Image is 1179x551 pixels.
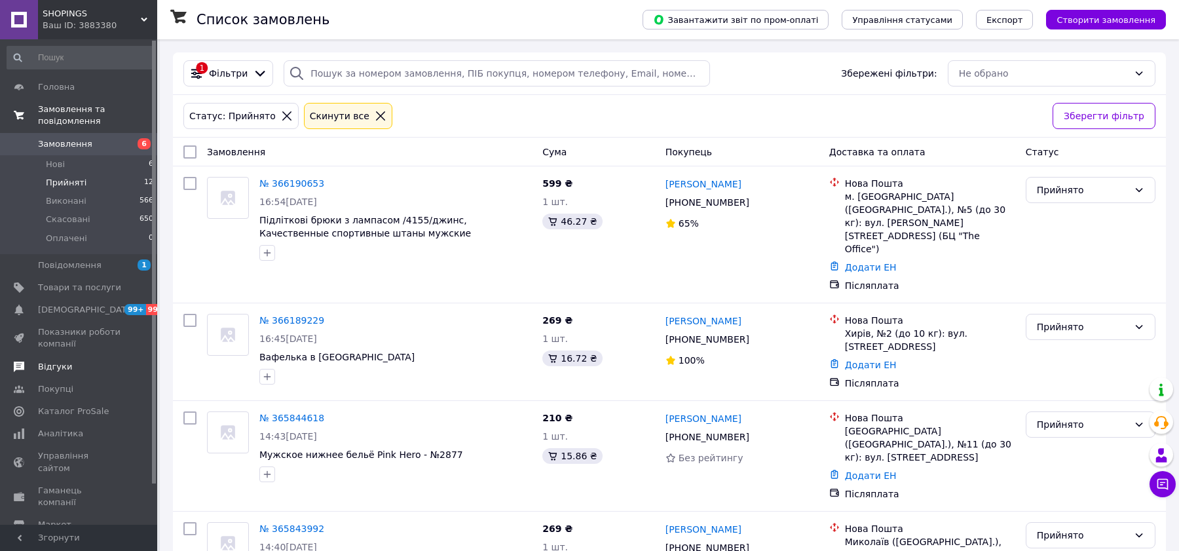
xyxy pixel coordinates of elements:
[146,304,168,315] span: 99+
[124,304,146,315] span: 99+
[259,431,317,442] span: 14:43[DATE]
[207,177,249,219] a: Фото товару
[1053,103,1155,129] button: Зберегти фільтр
[138,259,151,271] span: 1
[46,177,86,189] span: Прийняті
[149,233,153,244] span: 0
[976,10,1034,29] button: Експорт
[665,147,712,157] span: Покупець
[138,138,151,149] span: 6
[140,195,153,207] span: 566
[1033,14,1166,24] a: Створити замовлення
[207,314,249,356] a: Фото товару
[1026,147,1059,157] span: Статус
[845,487,1015,501] div: Післяплата
[38,450,121,474] span: Управління сайтом
[38,304,135,316] span: [DEMOGRAPHIC_DATA]
[140,214,153,225] span: 650
[46,195,86,207] span: Виконані
[149,159,153,170] span: 6
[841,67,937,80] span: Збережені фільтри:
[542,431,568,442] span: 1 шт.
[663,330,752,349] div: [PHONE_NUMBER]
[38,81,75,93] span: Головна
[845,425,1015,464] div: [GEOGRAPHIC_DATA] ([GEOGRAPHIC_DATA].), №11 (до 30 кг): вул. [STREET_ADDRESS]
[207,411,249,453] a: Фото товару
[43,8,141,20] span: SHOPINGS
[845,190,1015,256] div: м. [GEOGRAPHIC_DATA] ([GEOGRAPHIC_DATA].), №5 (до 30 кг): вул. [PERSON_NAME][STREET_ADDRESS] (БЦ ...
[959,66,1129,81] div: Не обрано
[842,10,963,29] button: Управління статусами
[259,178,324,189] a: № 366190653
[38,519,71,531] span: Маркет
[665,178,741,191] a: [PERSON_NAME]
[46,214,90,225] span: Скасовані
[1064,109,1144,123] span: Зберегти фільтр
[187,109,278,123] div: Статус: Прийнято
[829,147,926,157] span: Доставка та оплата
[542,413,572,423] span: 210 ₴
[259,215,471,238] a: Підліткові брюки з лампасом /4155/джинс, Качественные спортивные штаны мужские
[845,522,1015,535] div: Нова Пошта
[845,327,1015,353] div: Хирів, №2 (до 10 кг): вул. [STREET_ADDRESS]
[259,413,324,423] a: № 365844618
[845,177,1015,190] div: Нова Пошта
[665,412,741,425] a: [PERSON_NAME]
[542,315,572,326] span: 269 ₴
[845,411,1015,425] div: Нова Пошта
[46,233,87,244] span: Оплачені
[679,453,743,463] span: Без рейтингу
[542,448,602,464] div: 15.86 ₴
[845,377,1015,390] div: Післяплата
[259,352,415,362] a: Вафелька в [GEOGRAPHIC_DATA]
[665,523,741,536] a: [PERSON_NAME]
[144,177,153,189] span: 12
[1057,15,1155,25] span: Створити замовлення
[542,333,568,344] span: 1 шт.
[1150,471,1176,497] button: Чат з покупцем
[852,15,952,25] span: Управління статусами
[38,428,83,440] span: Аналітика
[679,355,705,366] span: 100%
[679,218,699,229] span: 65%
[845,262,897,273] a: Додати ЕН
[38,361,72,373] span: Відгуки
[38,138,92,150] span: Замовлення
[207,147,265,157] span: Замовлення
[1037,417,1129,432] div: Прийнято
[38,383,73,395] span: Покупці
[43,20,157,31] div: Ваш ID: 3883380
[542,351,602,366] div: 16.72 ₴
[542,147,567,157] span: Cума
[259,333,317,344] span: 16:45[DATE]
[663,428,752,446] div: [PHONE_NUMBER]
[542,178,572,189] span: 599 ₴
[845,314,1015,327] div: Нова Пошта
[38,485,121,508] span: Гаманець компанії
[259,449,463,460] a: Мужское нижнее бельё Pink Hero - №2877
[665,314,741,328] a: [PERSON_NAME]
[284,60,710,86] input: Пошук за номером замовлення, ПІБ покупця, номером телефону, Email, номером накладної
[542,197,568,207] span: 1 шт.
[542,214,602,229] div: 46.27 ₴
[38,282,121,294] span: Товари та послуги
[986,15,1023,25] span: Експорт
[1037,528,1129,542] div: Прийнято
[1037,320,1129,334] div: Прийнято
[542,523,572,534] span: 269 ₴
[653,14,818,26] span: Завантажити звіт по пром-оплаті
[845,470,897,481] a: Додати ЕН
[845,279,1015,292] div: Післяплата
[259,523,324,534] a: № 365843992
[259,315,324,326] a: № 366189229
[196,12,329,28] h1: Список замовлень
[46,159,65,170] span: Нові
[38,326,121,350] span: Показники роботи компанії
[1046,10,1166,29] button: Створити замовлення
[38,259,102,271] span: Повідомлення
[38,406,109,417] span: Каталог ProSale
[307,109,372,123] div: Cкинути все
